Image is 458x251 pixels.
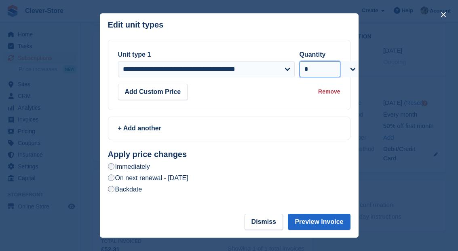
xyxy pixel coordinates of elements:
button: Add Custom Price [118,84,188,100]
label: Immediately [108,162,150,171]
button: Preview Invoice [288,214,350,230]
a: + Add another [108,117,350,140]
input: Backdate [108,186,114,192]
button: Dismiss [245,214,283,230]
p: Edit unit types [108,20,164,30]
div: + Add another [118,123,340,133]
button: close [437,8,450,21]
label: Quantity [300,51,326,58]
input: On next renewal - [DATE] [108,174,114,181]
strong: Apply price changes [108,150,187,159]
label: Backdate [108,185,142,194]
input: Immediately [108,163,114,170]
label: On next renewal - [DATE] [108,174,188,182]
div: Remove [318,87,340,96]
label: Unit type 1 [118,51,151,58]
